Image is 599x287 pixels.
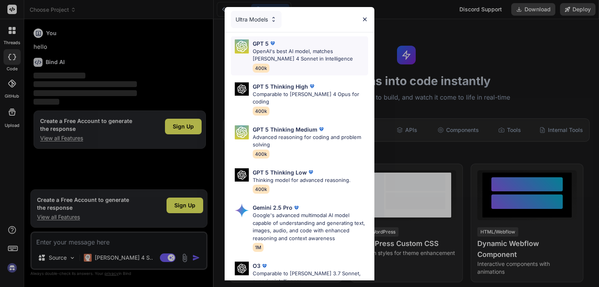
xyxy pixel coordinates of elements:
[253,125,317,134] p: GPT 5 Thinking Medium
[253,82,308,91] p: GPT 5 Thinking High
[307,168,315,176] img: premium
[253,134,368,149] p: Advanced reasoning for coding and problem solving
[308,82,316,90] img: premium
[253,91,368,106] p: Comparable to [PERSON_NAME] 4 Opus for coding
[362,16,368,23] img: close
[235,168,249,182] img: Pick Models
[317,125,325,133] img: premium
[235,39,249,53] img: Pick Models
[231,11,282,28] div: Ultra Models
[253,64,269,73] span: 400k
[253,203,292,212] p: Gemini 2.5 Pro
[235,262,249,275] img: Pick Models
[292,204,300,212] img: premium
[270,16,277,23] img: Pick Models
[235,203,249,217] img: Pick Models
[253,176,351,184] p: Thinking model for advanced reasoning.
[253,212,368,242] p: Google's advanced multimodal AI model capable of understanding and generating text, images, audio...
[253,150,269,159] span: 400k
[253,48,368,63] p: OpenAI's best AI model, matches [PERSON_NAME] 4 Sonnet in Intelligence
[253,107,269,116] span: 400k
[235,125,249,139] img: Pick Models
[269,39,276,47] img: premium
[253,39,269,48] p: GPT 5
[253,262,261,270] p: O3
[253,243,264,252] span: 1M
[253,185,269,194] span: 400k
[235,82,249,96] img: Pick Models
[253,168,307,176] p: GPT 5 Thinking Low
[253,270,368,285] p: Comparable to [PERSON_NAME] 3.7 Sonnet, superior intelligence
[261,262,268,270] img: premium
